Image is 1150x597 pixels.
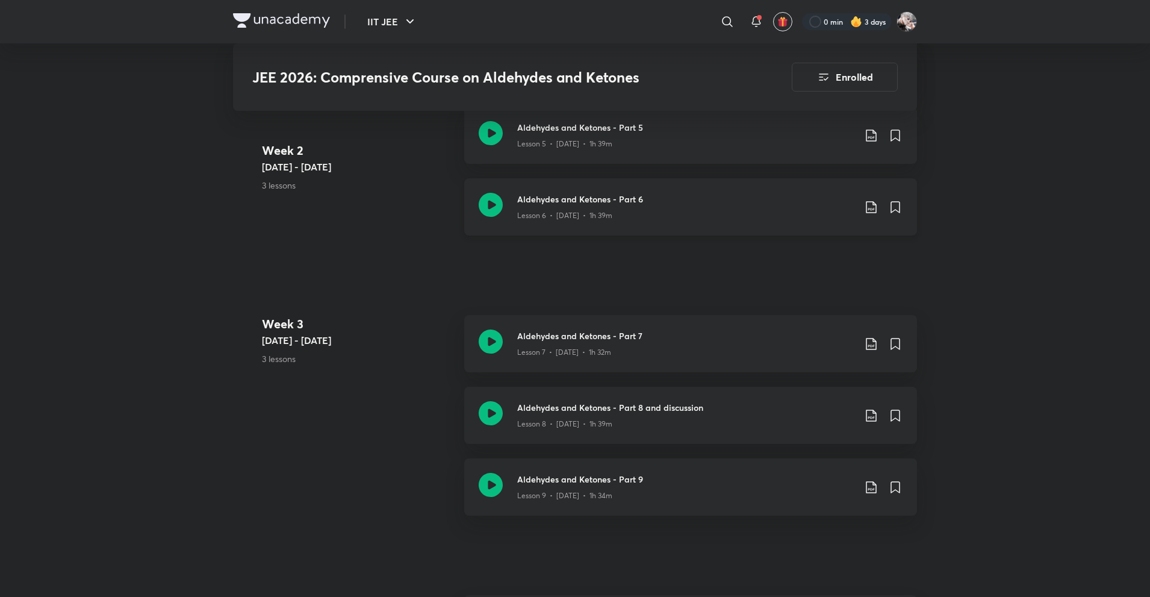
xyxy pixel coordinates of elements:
p: Lesson 6 • [DATE] • 1h 39m [517,210,612,221]
img: streak [850,16,862,28]
button: IIT JEE [360,10,424,34]
img: avatar [777,16,788,27]
h4: Week 3 [262,315,455,333]
img: Company Logo [233,13,330,28]
a: Aldehydes and Ketones - Part 5Lesson 5 • [DATE] • 1h 39m [464,107,917,178]
h3: JEE 2026: Comprensive Course on Aldehydes and Ketones [252,69,724,86]
p: Lesson 8 • [DATE] • 1h 39m [517,419,612,430]
a: Aldehydes and Ketones - Part 7Lesson 7 • [DATE] • 1h 32m [464,315,917,387]
h3: Aldehydes and Ketones - Part 8 and discussion [517,401,854,414]
h4: Week 2 [262,142,455,160]
p: Lesson 5 • [DATE] • 1h 39m [517,139,612,149]
a: Aldehydes and Ketones - Part 6Lesson 6 • [DATE] • 1h 39m [464,178,917,250]
img: Navin Raj [897,11,917,32]
h5: [DATE] - [DATE] [262,333,455,348]
h5: [DATE] - [DATE] [262,160,455,174]
button: avatar [773,12,792,31]
a: Aldehydes and Ketones - Part 8 and discussionLesson 8 • [DATE] • 1h 39m [464,387,917,458]
button: Enrolled [792,63,898,92]
h3: Aldehydes and Ketones - Part 6 [517,193,854,205]
a: Aldehydes and Ketones - Part 9Lesson 9 • [DATE] • 1h 34m [464,458,917,530]
p: 3 lessons [262,179,455,192]
p: 3 lessons [262,352,455,365]
p: Lesson 7 • [DATE] • 1h 32m [517,347,611,358]
p: Lesson 9 • [DATE] • 1h 34m [517,490,612,501]
h3: Aldehydes and Ketones - Part 9 [517,473,854,486]
h3: Aldehydes and Ketones - Part 7 [517,330,854,342]
h3: Aldehydes and Ketones - Part 5 [517,121,854,134]
a: Company Logo [233,13,330,31]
